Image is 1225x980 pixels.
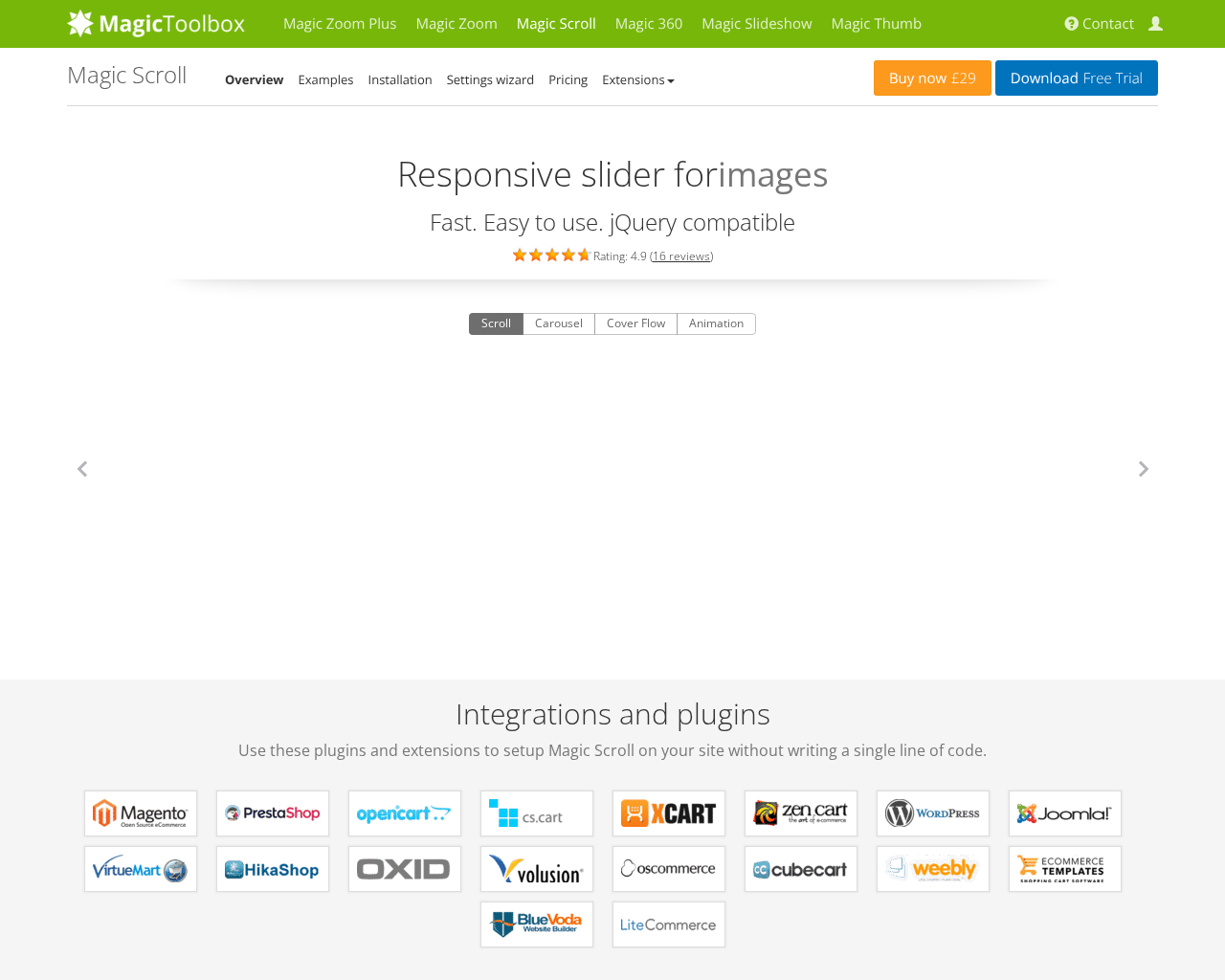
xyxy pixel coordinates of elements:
[67,130,1158,200] h2: Responsive slider for
[612,846,725,892] a: Magic Scroll for osCommerce
[1079,71,1143,86] span: Free Trial
[489,799,585,828] b: Magic Scroll for CS-Cart
[523,313,595,336] button: Carousel
[357,855,453,883] b: Magic Scroll for OXID
[480,902,593,947] a: Magic Scroll for BlueVoda
[93,799,189,828] b: Magic Scroll for Magento
[480,791,593,836] a: Magic Scroll for CS-Cart
[653,248,710,264] a: 16 reviews
[348,791,461,836] a: Magic Scroll for OpenCart
[84,846,197,892] a: Magic Scroll for VirtueMart
[753,855,849,883] b: Magic Scroll for CubeCart
[1009,846,1122,892] a: Magic Scroll for ecommerce Templates
[357,799,453,828] b: Magic Scroll for OpenCart
[216,846,329,892] a: Magic Scroll for HikaShop
[299,71,354,88] a: Examples
[548,71,588,88] a: Pricing
[1082,14,1134,33] span: Contact
[67,9,245,37] img: MagicToolbox.com - Image tools for your website
[67,698,1158,762] h2: Integrations and plugins
[67,739,1158,762] span: Use these plugins and extensions to setup Magic Scroll on your site without writing a single line...
[621,910,717,939] b: Magic Scroll for LiteCommerce
[877,791,990,836] a: Magic Scroll for WordPress
[368,71,433,88] a: Installation
[885,799,981,828] b: Magic Scroll for WordPress
[67,244,1158,265] div: Rating: 4.9 ( )
[621,855,717,883] b: Magic Scroll for osCommerce
[621,799,717,828] b: Magic Scroll for X-Cart
[612,791,725,836] a: Magic Scroll for X-Cart
[718,149,829,200] span: images
[84,791,197,836] a: Magic Scroll for Magento
[677,313,756,336] button: Animation
[1009,791,1122,836] a: Magic Scroll for Joomla
[1017,799,1113,828] b: Magic Scroll for Joomla
[1017,855,1113,883] b: Magic Scroll for ecommerce Templates
[216,791,329,836] a: Magic Scroll for PrestaShop
[745,791,857,836] a: Magic Scroll for Zen Cart
[67,210,1158,234] h3: Fast. Easy to use. jQuery compatible
[480,846,593,892] a: Magic Scroll for Volusion
[947,71,976,86] span: £29
[885,855,981,883] b: Magic Scroll for Weebly
[225,799,321,828] b: Magic Scroll for PrestaShop
[348,846,461,892] a: Magic Scroll for OXID
[745,846,857,892] a: Magic Scroll for CubeCart
[602,71,674,88] a: Extensions
[612,902,725,947] a: Magic Scroll for LiteCommerce
[753,799,849,828] b: Magic Scroll for Zen Cart
[447,71,535,88] a: Settings wizard
[93,855,189,883] b: Magic Scroll for VirtueMart
[594,313,678,336] button: Cover Flow
[469,313,523,336] button: Scroll
[995,60,1158,96] a: DownloadFree Trial
[877,846,990,892] a: Magic Scroll for Weebly
[225,71,284,88] a: Overview
[874,60,991,96] a: Buy now£29
[225,855,321,883] b: Magic Scroll for HikaShop
[489,855,585,883] b: Magic Scroll for Volusion
[489,910,585,939] b: Magic Scroll for BlueVoda
[67,62,187,87] h1: Magic Scroll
